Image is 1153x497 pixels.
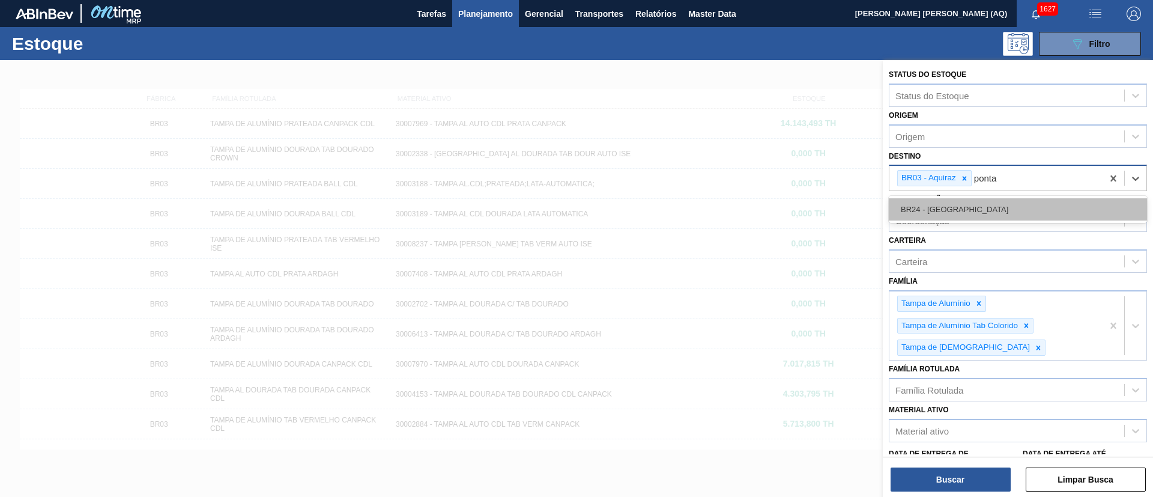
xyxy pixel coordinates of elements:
[1089,39,1110,49] span: Filtro
[417,7,446,21] span: Tarefas
[889,236,926,245] label: Carteira
[895,425,949,436] div: Material ativo
[1127,7,1141,21] img: Logout
[889,152,921,160] label: Destino
[898,171,958,186] div: BR03 - Aquiraz
[1023,450,1106,458] label: Data de Entrega até
[1037,2,1058,16] span: 1627
[889,111,918,120] label: Origem
[16,8,73,19] img: TNhmsLtSVTkK8tSr43FrP2fwEKptu5GPRR3wAAAABJRU5ErkJggg==
[895,385,963,395] div: Família Rotulada
[458,7,513,21] span: Planejamento
[895,90,969,100] div: Status do Estoque
[898,340,1032,355] div: Tampa de [DEMOGRAPHIC_DATA]
[895,256,927,266] div: Carteira
[889,198,1147,221] div: BR24 - [GEOGRAPHIC_DATA]
[898,296,972,311] div: Tampa de Alumínio
[889,450,969,458] label: Data de Entrega de
[889,365,960,373] label: Família Rotulada
[1088,7,1103,21] img: userActions
[1003,32,1033,56] div: Pogramando: nenhum usuário selecionado
[895,131,925,141] div: Origem
[889,195,947,204] label: Coordenação
[525,7,563,21] span: Gerencial
[1039,32,1141,56] button: Filtro
[635,7,676,21] span: Relatórios
[688,7,736,21] span: Master Data
[898,319,1020,334] div: Tampa de Alumínio Tab Colorido
[889,70,966,79] label: Status do Estoque
[889,406,949,414] label: Material ativo
[575,7,623,21] span: Transportes
[889,277,918,285] label: Família
[12,37,192,50] h1: Estoque
[1017,5,1055,22] button: Notificações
